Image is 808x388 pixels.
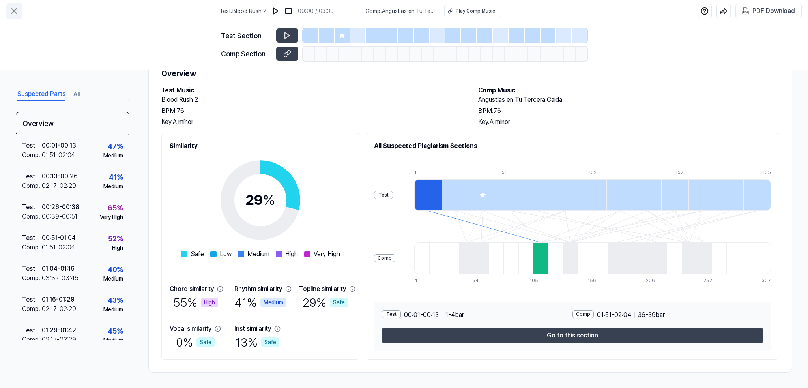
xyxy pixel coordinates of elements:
div: Very High [100,213,123,221]
div: 02:17 - 02:29 [42,181,76,191]
div: Comp . [22,150,42,160]
button: All [73,88,80,101]
div: Play Comp Music [456,7,495,15]
div: 00:51 - 01:04 [42,233,76,243]
img: play [272,7,280,15]
span: Comp . Angustias en Tu Tercera Caída [365,7,435,15]
div: Medium [103,152,123,160]
div: 01:04 - 01:16 [42,264,75,274]
div: 01:51 - 02:04 [42,150,75,160]
div: BPM. 76 [478,106,779,116]
h2: Blood Rush 2 [161,95,462,105]
h1: Overview [161,67,779,79]
span: Low [220,249,232,259]
div: Key. A minor [161,117,462,127]
img: share [720,7,728,15]
div: 102 [589,169,616,176]
h2: Comp Music [478,86,779,95]
div: 01:51 - 02:04 [42,243,75,252]
div: 52 % [108,233,123,244]
div: 55 % [173,294,218,311]
div: High [112,244,123,252]
h2: All Suspected Plagiarism Sections [374,141,771,151]
div: 0 % [176,334,215,351]
div: Safe [330,298,348,307]
div: 45 % [108,326,123,336]
span: 36 - 39 bar [638,310,665,320]
div: High [201,298,218,307]
div: 47 % [108,141,123,152]
div: Overview [16,112,129,135]
div: 105 [530,277,545,284]
div: Comp [572,310,594,318]
div: Comp . [22,274,42,283]
img: PDF Download [742,7,749,15]
div: 01:29 - 01:42 [42,326,76,335]
div: Medium [260,298,286,307]
button: PDF Download [741,4,797,18]
div: Comp [374,254,395,262]
div: 152 [675,169,703,176]
span: Medium [247,249,269,259]
div: 43 % [108,295,123,306]
div: 01:16 - 01:29 [42,295,75,304]
div: Test . [22,172,42,181]
div: Comp . [22,243,42,252]
h2: Similarity [170,141,351,151]
h2: Test Music [161,86,462,95]
img: stop [284,7,292,15]
div: Comp Section [221,49,271,59]
div: Safe [196,337,215,347]
button: Suspected Parts [17,88,65,101]
div: 00:39 - 00:51 [42,212,77,221]
div: 206 [646,277,661,284]
div: Test [374,191,393,199]
div: Inst similarity [234,324,271,334]
div: Comp . [22,335,42,345]
div: 00:00 / 03:39 [298,7,334,15]
div: 00:01 - 00:13 [42,141,76,150]
img: help [701,7,709,15]
div: Vocal similarity [170,324,211,334]
div: 65 % [108,202,123,213]
div: 1 [414,169,442,176]
div: 4 [414,277,429,284]
span: 00:01 - 00:13 [404,310,439,320]
div: Key. A minor [478,117,779,127]
div: 40 % [108,264,123,275]
button: Play Comp Music [444,5,500,17]
div: Test . [22,233,42,243]
div: Test [382,310,401,318]
span: % [263,191,275,208]
div: Medium [103,275,123,283]
div: Test . [22,141,42,150]
div: Test . [22,264,42,274]
div: Medium [103,306,123,314]
button: Go to this section [382,328,763,343]
div: Medium [103,336,123,345]
div: Comp . [22,304,42,314]
div: 54 [472,277,487,284]
div: 41 % [109,172,123,182]
div: 02:17 - 02:29 [42,304,76,314]
span: Test . Blood Rush 2 [220,7,266,15]
h2: Angustias en Tu Tercera Caída [478,95,779,105]
div: 51 [501,169,529,176]
div: Comp . [22,212,42,221]
div: Test Section [221,30,271,41]
div: 257 [703,277,718,284]
div: Safe [261,337,279,347]
span: 01:51 - 02:04 [597,310,631,320]
div: 156 [588,277,603,284]
div: Rhythm similarity [234,284,282,294]
div: 13 % [236,334,279,351]
div: 307 [761,277,771,284]
span: Very High [314,249,340,259]
div: 165 [763,169,771,176]
div: 41 % [234,294,286,311]
div: 02:17 - 02:29 [42,335,76,345]
span: High [285,249,298,259]
div: Medium [103,182,123,191]
div: Topline similarity [299,284,346,294]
